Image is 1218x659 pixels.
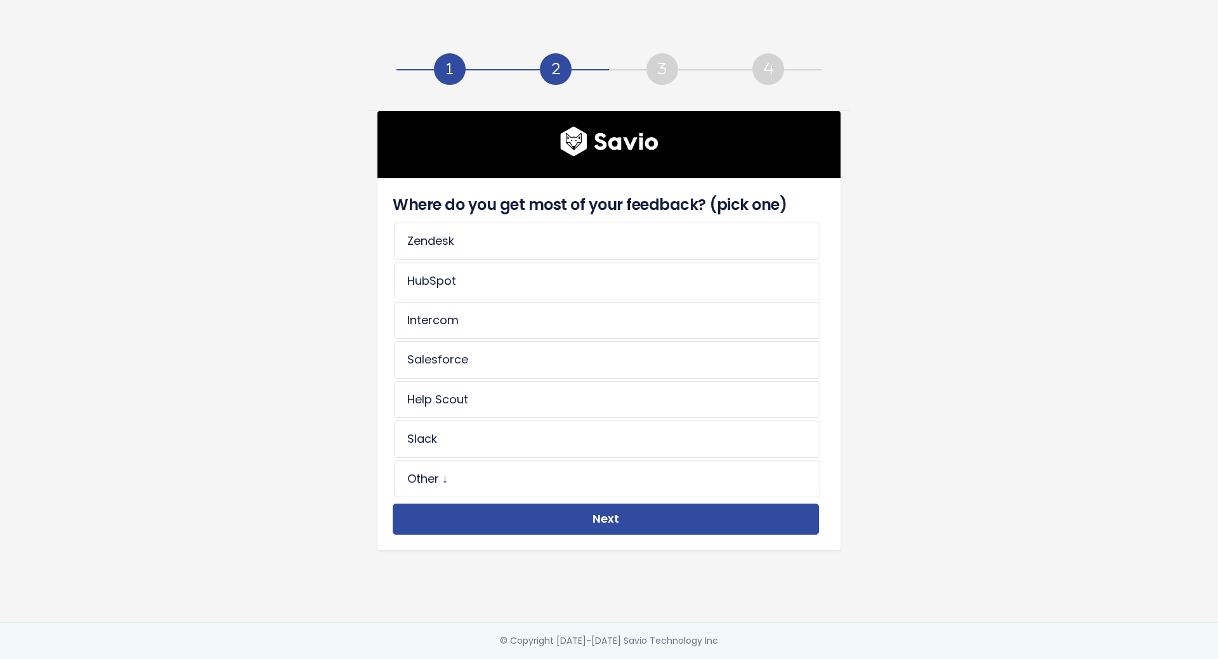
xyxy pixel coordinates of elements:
li: HubSpot [394,263,820,299]
img: logo600x187.a314fd40982d.png [560,126,658,157]
li: Help Scout [394,381,820,418]
div: © Copyright [DATE]-[DATE] Savio Technology Inc [500,633,718,649]
h4: Where do you get most of your feedback? (pick one) [393,193,819,216]
li: Intercom [394,302,820,339]
li: Zendesk [394,223,820,259]
li: Salesforce [394,341,820,378]
button: Next [393,504,819,535]
li: Slack [394,421,820,457]
li: Other ↓ [394,460,820,497]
